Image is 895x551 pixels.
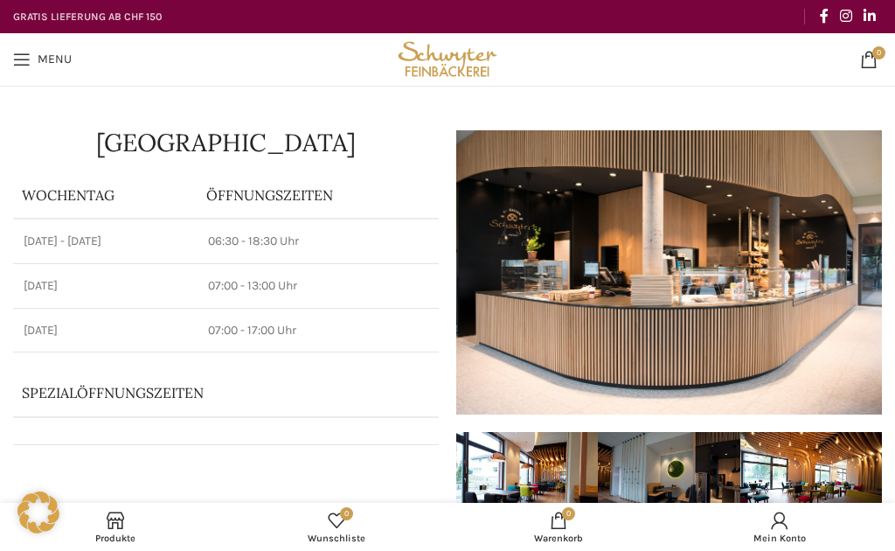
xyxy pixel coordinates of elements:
p: [DATE] [24,277,187,295]
span: 0 [872,46,885,59]
span: Produkte [13,533,218,544]
h1: [GEOGRAPHIC_DATA] [13,130,439,155]
a: Facebook social link [814,3,834,30]
span: 0 [340,507,353,520]
strong: GRATIS LIEFERUNG AB CHF 150 [13,10,162,23]
a: Mein Konto [670,507,892,547]
div: Meine Wunschliste [226,507,448,547]
img: 002-1-e1571984059720 [598,432,739,527]
img: Bäckerei Schwyter [394,33,502,86]
a: Instagram social link [834,3,857,30]
span: Mein Konto [678,533,883,544]
a: Site logo [394,51,502,66]
a: 0 Wunschliste [226,507,448,547]
span: Wunschliste [235,533,440,544]
span: 0 [562,507,575,520]
p: 06:30 - 18:30 Uhr [208,233,428,250]
span: Menu [38,53,72,66]
p: Spezialöffnungszeiten [22,383,390,402]
a: 0 Warenkorb [447,507,670,547]
a: Open mobile menu [4,42,80,77]
img: 006-e1571983941404 [740,432,882,527]
img: 003-e1571984124433 [456,432,598,527]
p: Wochentag [22,185,189,205]
p: ÖFFNUNGSZEITEN [206,185,430,205]
p: 07:00 - 13:00 Uhr [208,277,428,295]
a: 0 [851,42,886,77]
span: Warenkorb [456,533,661,544]
p: [DATE] - [DATE] [24,233,187,250]
p: [DATE] [24,322,187,339]
a: Produkte [4,507,226,547]
a: Linkedin social link [858,3,882,30]
div: My cart [447,507,670,547]
p: 07:00 - 17:00 Uhr [208,322,428,339]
